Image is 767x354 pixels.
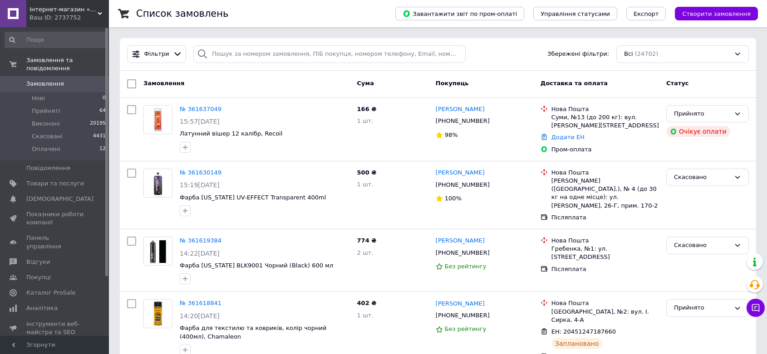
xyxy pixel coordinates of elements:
span: Статус [666,80,689,87]
span: Cума [357,80,374,87]
span: 14:20[DATE] [180,312,220,320]
div: [PHONE_NUMBER] [434,115,492,127]
div: Ваш ID: 2737752 [29,14,109,22]
span: 12 [99,145,106,153]
div: [PHONE_NUMBER] [434,179,492,191]
button: Експорт [626,7,666,20]
span: 64 [99,107,106,115]
a: Латунний вішер 12 калібр, Recoil [180,130,282,137]
button: Створити замовлення [675,7,758,20]
span: 402 ₴ [357,300,377,306]
span: Виконані [32,120,60,128]
button: Чат з покупцем [747,299,765,317]
div: Нова Пошта [551,169,659,177]
span: 1 шт. [357,117,374,124]
span: Відгуки [26,258,50,266]
a: Створити замовлення [666,10,758,17]
span: Доставка та оплата [541,80,608,87]
span: Замовлення [143,80,184,87]
a: Фарба для текстилю та ковриків, колір чорний (400мл), Chamaleon [180,325,326,340]
span: 4431 [93,132,106,141]
a: Фарба [US_STATE] BLK9001 Чорний (Black) 600 мл [180,262,333,269]
h1: Список замовлень [136,8,228,19]
a: Фото товару [143,105,172,134]
span: 500 ₴ [357,169,377,176]
span: Управління статусами [541,10,610,17]
span: Завантажити звіт по пром-оплаті [403,10,517,18]
span: Панель управління [26,234,84,250]
span: 2 шт. [357,249,374,256]
a: Фарба [US_STATE] UV-EFFECT Transparent 400ml [180,194,326,201]
span: Аналітика [26,304,58,312]
span: Оплачені [32,145,60,153]
div: Післяплата [551,265,659,273]
span: Показники роботи компанії [26,210,84,227]
div: [PHONE_NUMBER] [434,310,492,321]
a: [PERSON_NAME] [436,169,485,177]
span: Збережені фільтри: [547,50,609,58]
img: Фото товару [147,237,170,265]
span: 15:57[DATE] [180,118,220,125]
img: Фото товару [144,300,172,328]
input: Пошук за номером замовлення, ПІБ покупця, номером телефону, Email, номером накладної [193,45,466,63]
a: № 361630149 [180,169,221,176]
span: 20195 [90,120,106,128]
span: 166 ₴ [357,106,377,112]
span: ЕН: 20451247187660 [551,328,616,335]
div: Нова Пошта [551,299,659,307]
span: Товари та послуги [26,179,84,188]
span: 0 [103,94,106,102]
a: [PERSON_NAME] [436,237,485,245]
div: Нова Пошта [551,237,659,245]
span: Інструменти веб-майстра та SEO [26,320,84,336]
span: Повідомлення [26,164,70,172]
span: 774 ₴ [357,237,377,244]
div: Гребенка, №1: ул. [STREET_ADDRESS] [551,245,659,261]
div: Скасовано [674,173,730,182]
span: Замовлення та повідомлення [26,56,109,73]
span: Скасовані [32,132,63,141]
a: Фото товару [143,299,172,328]
span: Без рейтингу [445,325,487,332]
span: 100% [445,195,462,202]
span: Нові [32,94,45,102]
a: № 361619384 [180,237,221,244]
div: Очікує оплати [666,126,730,137]
div: Прийнято [674,109,730,119]
button: Управління статусами [533,7,617,20]
a: № 361637049 [180,106,221,112]
span: Каталог ProSale [26,289,75,297]
img: Фото товару [144,106,172,134]
span: Експорт [634,10,659,17]
span: Замовлення [26,80,64,88]
a: Фото товару [143,237,172,266]
span: Покупці [26,273,51,281]
div: Заплановано [551,338,603,349]
span: 15:19[DATE] [180,181,220,189]
a: [PERSON_NAME] [436,300,485,308]
span: Створити замовлення [682,10,751,17]
span: 14:22[DATE] [180,250,220,257]
div: Післяплата [551,213,659,222]
div: [GEOGRAPHIC_DATA], №2: вул. І. Сирка, 4-А [551,308,659,324]
a: № 361618841 [180,300,221,306]
span: Прийняті [32,107,60,115]
a: Додати ЕН [551,134,585,141]
div: Суми, №13 (до 200 кг): вул. [PERSON_NAME][STREET_ADDRESS] [551,113,659,130]
span: 98% [445,131,458,138]
span: Без рейтингу [445,263,487,270]
span: Покупець [436,80,469,87]
span: Всі [624,50,633,58]
a: [PERSON_NAME] [436,105,485,114]
div: Пром-оплата [551,145,659,154]
a: Фото товару [143,169,172,198]
span: (24702) [635,50,659,57]
span: 1 шт. [357,181,374,188]
span: [DEMOGRAPHIC_DATA] [26,195,93,203]
span: Фільтри [144,50,169,58]
button: Завантажити звіт по пром-оплаті [395,7,524,20]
